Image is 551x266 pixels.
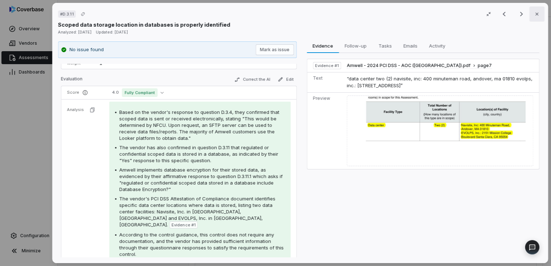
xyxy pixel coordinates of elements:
[514,10,529,18] button: Next result
[67,90,101,96] p: Score
[109,88,167,97] button: 4.0Fully Compliant
[347,96,533,166] img: 89966999ee9b41cfae27baf126be96a9_original.jpg_w1200.jpg
[172,222,195,228] span: Evidence # 1
[426,41,448,50] span: Activity
[58,21,230,28] p: Scoped data storage location in databases is properly identified
[122,88,158,97] span: Fully Compliant
[307,72,344,92] td: Text
[119,167,283,192] span: Amwell implements database encryption for their stored data, as evidenced by their affirmative re...
[60,11,74,17] span: # D.3.11
[96,30,128,35] span: Updated: [DATE]
[70,46,104,53] p: No issue found
[478,63,492,68] span: page 7
[119,232,284,257] span: According to the control guidance, this control does not require any documentation, and the vendo...
[274,75,296,84] button: Edit
[100,60,102,66] span: 1
[76,8,89,21] button: Copy link
[310,41,336,50] span: Evidence
[58,30,92,35] span: Analyzed: [DATE]
[342,41,370,50] span: Follow-up
[119,145,278,163] span: The vendor has also confirmed in question D.3.11 that regulated or confidential scoped data is st...
[347,63,471,68] span: Amwell - 2024 PCI DSS - AOC ([GEOGRAPHIC_DATA]).pdf
[497,10,511,18] button: Previous result
[119,109,279,141] span: Based on the vendor's response to question D.3.4, they confirmed that scoped data is sent or rece...
[347,63,492,69] button: Amwell - 2024 PCI DSS - AOC ([GEOGRAPHIC_DATA]).pdfpage7
[375,41,394,50] span: Tasks
[315,63,339,68] span: Evidence # 1
[67,107,84,112] p: Analysis
[307,92,344,169] td: Preview
[61,76,83,85] p: Evaluation
[231,75,273,84] button: Correct the AI
[400,41,420,50] span: Emails
[347,76,533,89] span: “data center two (2) navisite, inc: 400 minuteman road, andover, ma 01810 evolps, inc.: [STREET_A...
[119,196,275,227] span: The vendor's PCI DSS Attestation of Compliance document identifies specific data center locations...
[255,44,294,55] button: Mark as issue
